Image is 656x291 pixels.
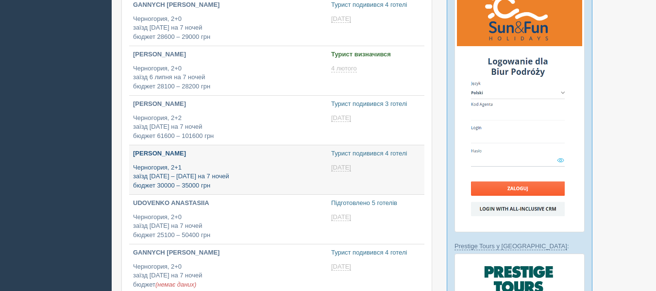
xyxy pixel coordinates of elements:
p: Підготовлено 5 готелів [331,199,421,208]
p: Турист визначився [331,50,421,59]
span: [DATE] [331,114,351,122]
p: [PERSON_NAME] [133,50,323,59]
p: Турист подивився 4 готелі [331,149,421,158]
p: UDOVENKO ANASTASIIA [133,199,323,208]
p: GANNYCH [PERSON_NAME] [133,0,323,10]
p: [PERSON_NAME] [133,100,323,109]
p: Черногория, 2+2 заїзд [DATE] на 7 ночей бюджет 61600 – 101600 грн [133,114,323,141]
span: [DATE] [331,263,351,271]
span: [DATE] [331,164,351,171]
a: [DATE] [331,263,353,271]
a: [DATE] [331,114,353,122]
p: : [454,241,585,251]
span: [DATE] [331,15,351,23]
span: (немає даних) [155,281,196,288]
a: Prestige Tours у [GEOGRAPHIC_DATA] [454,242,567,250]
p: Турист подивився 4 готелі [331,0,421,10]
a: [PERSON_NAME] Черногория, 2+2заїзд [DATE] на 7 ночейбюджет 61600 – 101600 грн [129,96,327,145]
p: Турист подивився 3 готелі [331,100,421,109]
span: [DATE] [331,213,351,221]
a: [PERSON_NAME] Черногория, 2+0заїзд 6 липня на 7 ночейбюджет 28100 – 28200 грн [129,46,327,95]
a: 4 лютого [331,65,358,72]
p: Черногория, 2+0 заїзд [DATE] на 7 ночей бюджет [133,262,323,290]
p: GANNYCH [PERSON_NAME] [133,248,323,257]
p: Турист подивився 4 готелі [331,248,421,257]
p: Черногория, 2+1 заїзд [DATE] – [DATE] на 7 ночей бюджет 30000 – 35000 грн [133,163,323,190]
a: UDOVENKO ANASTASIIA Черногория, 2+0заїзд [DATE] на 7 ночейбюджет 25100 – 50400 грн [129,195,327,244]
p: [PERSON_NAME] [133,149,323,158]
p: Черногория, 2+0 заїзд [DATE] на 7 ночей бюджет 25100 – 50400 грн [133,213,323,240]
a: [DATE] [331,15,353,23]
p: Черногория, 2+0 заїзд [DATE] на 7 ночей бюджет 28600 – 29000 грн [133,15,323,42]
a: [DATE] [331,213,353,221]
a: [DATE] [331,164,353,171]
a: [PERSON_NAME] Черногория, 2+1заїзд [DATE] – [DATE] на 7 ночейбюджет 30000 – 35000 грн [129,145,327,194]
span: 4 лютого [331,65,357,72]
p: Черногория, 2+0 заїзд 6 липня на 7 ночей бюджет 28100 – 28200 грн [133,64,323,91]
